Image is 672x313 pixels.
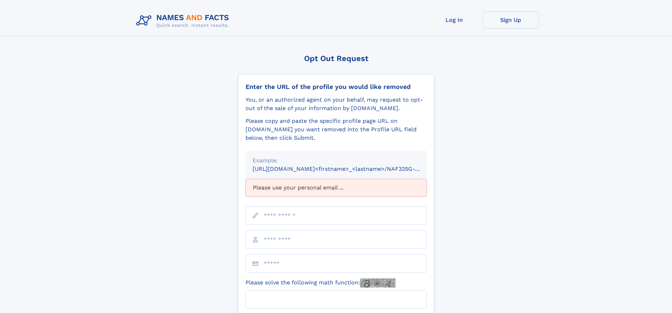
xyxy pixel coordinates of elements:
a: Sign Up [483,11,539,29]
small: [URL][DOMAIN_NAME]<firstname>_<lastname>/NAF325G-xxxxxxxx [253,165,440,172]
div: Opt Out Request [238,54,434,63]
label: Please solve the following math function: [246,278,395,288]
div: Example: [253,156,420,165]
div: Please use your personal email ... [246,179,427,197]
img: Logo Names and Facts [133,11,235,30]
div: Please copy and paste the specific profile page URL on [DOMAIN_NAME] you want removed into the Pr... [246,117,427,142]
div: You, or an authorized agent on your behalf, may request to opt-out of the sale of your informatio... [246,96,427,113]
div: Enter the URL of the profile you would like removed [246,83,427,91]
a: Log In [426,11,483,29]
